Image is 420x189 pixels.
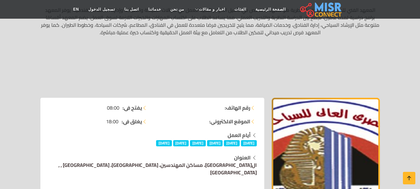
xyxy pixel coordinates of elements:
[120,3,144,15] a: اتصل بنا
[300,2,342,17] img: main.misr_connect
[190,140,206,146] span: [DATE]
[40,6,380,88] p: المعهد الفني للسياحة والفنادق بالمطرية هو معهد متخصص في تأهيل الكوادر الفنية للعمل في مجالات السي...
[230,3,251,15] a: الفئات
[122,104,142,111] strong: يفتح في:
[156,140,172,146] span: [DATE]
[234,153,251,162] strong: العنوان
[228,130,251,140] strong: أيام العمل
[173,140,189,146] span: [DATE]
[122,118,142,125] strong: يغلق في:
[241,140,257,146] span: [DATE]
[225,104,250,111] strong: رقم الهاتف:
[84,3,119,15] a: تسجيل الدخول
[166,3,189,15] a: من نحن
[199,7,225,12] span: اخبار و مقالات
[224,140,240,146] span: [DATE]
[209,118,250,125] strong: الموقع الالكتروني:
[189,3,230,15] a: اخبار و مقالات
[106,118,118,125] span: 18:00
[251,3,290,15] a: الصفحة الرئيسية
[144,3,166,15] a: خدماتنا
[207,140,223,146] span: [DATE]
[58,160,257,177] a: ال[GEOGRAPHIC_DATA]، مساكن المهندسين، [GEOGRAPHIC_DATA]، [GEOGRAPHIC_DATA] , , [GEOGRAPHIC_DATA]
[69,3,84,15] a: EN
[107,104,119,111] span: 08:00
